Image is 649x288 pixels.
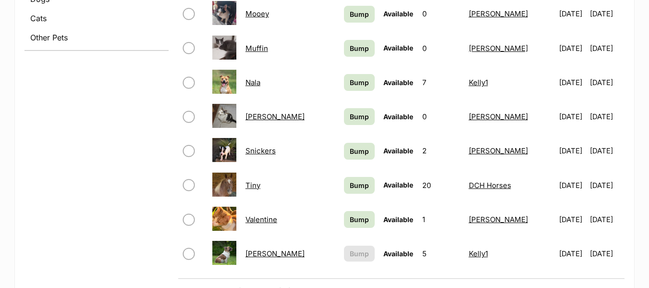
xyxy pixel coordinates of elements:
a: Bump [344,40,374,57]
a: [PERSON_NAME] [245,249,305,258]
td: [DATE] [555,100,589,133]
td: [DATE] [590,169,624,202]
td: [DATE] [555,203,589,236]
span: Available [383,250,413,258]
a: [PERSON_NAME] [469,44,528,53]
img: Scully [212,104,236,128]
td: 2 [418,134,464,167]
a: Cats [24,10,169,27]
span: Bump [350,77,369,88]
a: Bump [344,74,374,91]
a: Kelly1 [469,249,488,258]
span: Bump [350,214,369,225]
span: Bump [350,112,369,122]
span: Available [383,113,413,121]
td: [DATE] [555,169,589,202]
a: [PERSON_NAME] [469,112,528,121]
span: Available [383,181,413,189]
td: 0 [418,100,464,133]
span: Available [383,44,413,52]
td: [DATE] [590,134,624,167]
td: [DATE] [590,100,624,133]
a: Tiny [245,181,260,190]
img: Nala [212,70,236,94]
td: [DATE] [555,237,589,270]
td: 0 [418,32,464,65]
a: Bump [344,211,374,228]
td: [DATE] [590,66,624,99]
a: Mooey [245,9,269,18]
span: Bump [350,249,369,259]
span: Available [383,10,413,18]
a: Kelly1 [469,78,488,87]
span: Bump [350,9,369,19]
a: [PERSON_NAME] [469,215,528,224]
a: Other Pets [24,29,169,46]
button: Bump [344,246,374,262]
td: [DATE] [555,134,589,167]
span: Bump [350,146,369,156]
span: Available [383,78,413,87]
a: [PERSON_NAME] [469,9,528,18]
td: [DATE] [555,66,589,99]
a: Snickers [245,146,276,155]
a: [PERSON_NAME] [245,112,305,121]
td: 20 [418,169,464,202]
img: Tiny [212,173,236,197]
td: 5 [418,237,464,270]
a: Bump [344,143,374,160]
a: Nala [245,78,260,87]
a: Muffin [245,44,268,53]
a: Bump [344,177,374,194]
td: 7 [418,66,464,99]
td: 1 [418,203,464,236]
span: Available [383,147,413,155]
a: Bump [344,6,374,23]
td: [DATE] [555,32,589,65]
a: Valentine [245,215,277,224]
span: Bump [350,180,369,190]
td: [DATE] [590,203,624,236]
a: DCH Horses [469,181,511,190]
a: [PERSON_NAME] [469,146,528,155]
td: [DATE] [590,32,624,65]
span: Available [383,215,413,224]
td: [DATE] [590,237,624,270]
span: Bump [350,43,369,53]
a: Bump [344,108,374,125]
